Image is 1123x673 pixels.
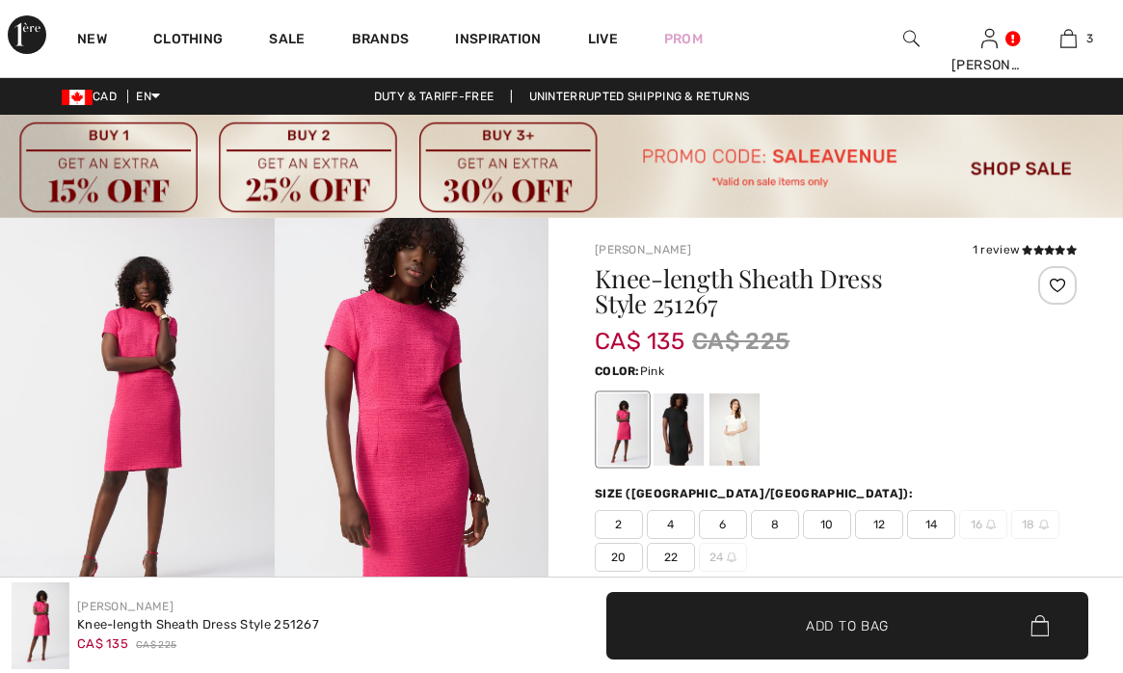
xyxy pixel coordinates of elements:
span: 8 [751,510,799,539]
span: CA$ 225 [136,638,176,653]
span: 3 [1086,30,1093,47]
a: Sale [269,31,305,51]
h1: Knee-length Sheath Dress Style 251267 [595,266,997,316]
a: [PERSON_NAME] [595,243,691,256]
a: Brands [352,31,410,51]
a: Sign In [981,29,998,47]
div: Off White [709,393,760,466]
span: 12 [855,510,903,539]
span: CA$ 135 [77,636,128,651]
span: 4 [647,510,695,539]
span: 2 [595,510,643,539]
div: Knee-length Sheath Dress Style 251267 [77,615,319,634]
img: Knee-Length Sheath Dress Style 251267. 2 [275,218,549,629]
img: ring-m.svg [727,552,736,562]
span: 14 [907,510,955,539]
div: 1 review [973,241,1077,258]
a: New [77,31,107,51]
a: Live [588,29,618,49]
div: Black [654,393,704,466]
div: Size ([GEOGRAPHIC_DATA]/[GEOGRAPHIC_DATA]): [595,485,917,502]
a: Prom [664,29,703,49]
span: Color: [595,364,640,378]
span: Add to Bag [806,615,889,635]
span: CAD [62,90,124,103]
img: Knee-Length Sheath Dress Style 251267 [12,582,69,669]
img: ring-m.svg [1039,520,1049,529]
span: 20 [595,543,643,572]
a: 3 [1029,27,1107,50]
span: Pink [640,364,664,378]
span: EN [136,90,160,103]
span: 24 [699,543,747,572]
span: CA$ 135 [595,309,684,355]
span: 18 [1011,510,1059,539]
span: Inspiration [455,31,541,51]
div: Pink [598,393,648,466]
span: 22 [647,543,695,572]
img: Bag.svg [1030,615,1049,636]
span: 6 [699,510,747,539]
a: [PERSON_NAME] [77,600,174,613]
span: CA$ 225 [692,324,789,359]
img: Canadian Dollar [62,90,93,105]
img: 1ère Avenue [8,15,46,54]
span: 16 [959,510,1007,539]
span: 10 [803,510,851,539]
img: ring-m.svg [986,520,996,529]
img: My Info [981,27,998,50]
img: search the website [903,27,920,50]
div: [PERSON_NAME] [951,55,1029,75]
button: Add to Bag [606,592,1088,660]
img: My Bag [1060,27,1077,50]
a: Clothing [153,31,223,51]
